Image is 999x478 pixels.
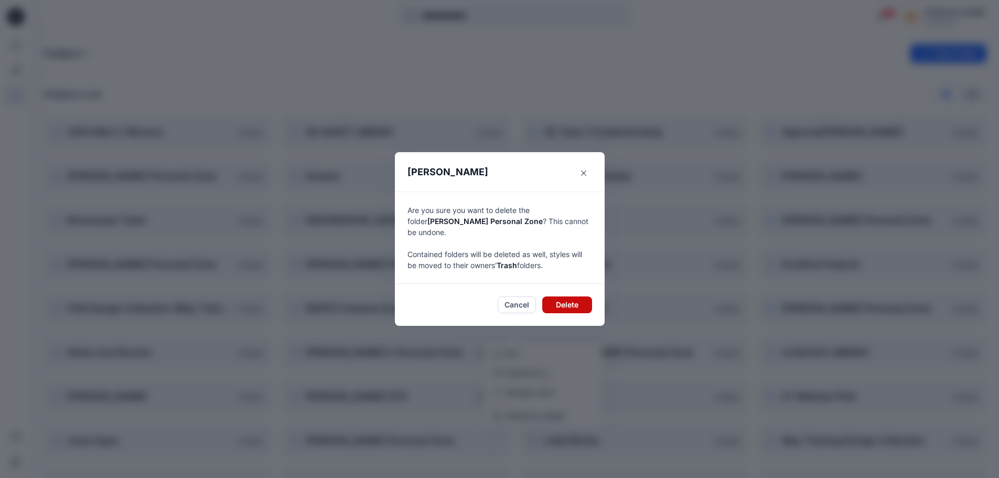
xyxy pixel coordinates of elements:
header: [PERSON_NAME] [395,152,605,192]
button: Cancel [498,296,536,313]
button: Delete [542,296,592,313]
span: [PERSON_NAME] Personal Zone [427,217,543,226]
button: Close [575,165,592,182]
span: Trash [497,261,517,270]
p: Are you sure you want to delete the folder ? This cannot be undone. Contained folders will be del... [407,205,592,271]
